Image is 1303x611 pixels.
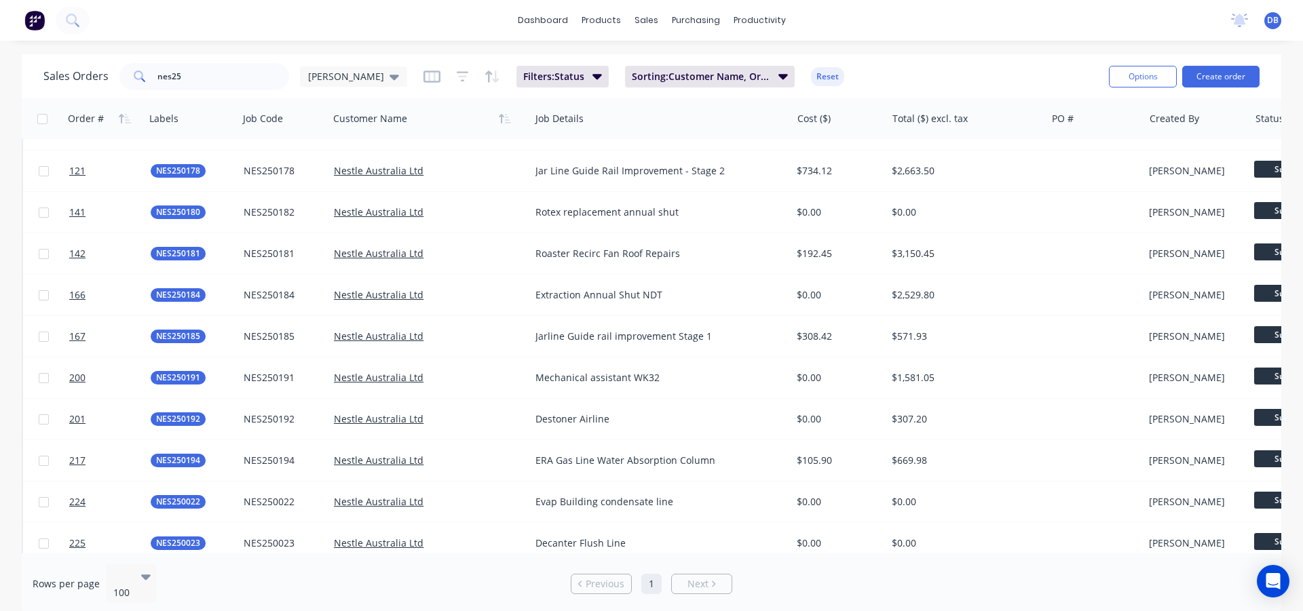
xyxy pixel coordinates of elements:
[244,495,319,509] div: NES250022
[641,574,662,594] a: Page 1 is your current page
[69,536,86,550] span: 225
[334,164,423,177] a: Nestle Australia Ltd
[244,536,319,550] div: NES250023
[1052,112,1074,125] div: PO #
[535,247,774,260] div: Roaster Recirc Fan Roof Repairs
[156,288,200,302] span: NES250184
[69,164,86,178] span: 121
[797,288,877,302] div: $0.00
[151,288,206,302] button: NES250184
[156,371,200,385] span: NES250191
[244,288,319,302] div: NES250184
[586,577,624,591] span: Previous
[1149,205,1239,219] div: [PERSON_NAME]
[892,164,1033,178] div: $2,663.50
[1257,565,1289,597] div: Open Intercom Messenger
[244,412,319,426] div: NES250192
[535,412,774,426] div: Destoner Airline
[156,247,200,260] span: NES250181
[892,288,1033,302] div: $2,529.80
[1149,288,1239,302] div: [PERSON_NAME]
[1149,247,1239,260] div: [PERSON_NAME]
[69,316,151,357] a: 167
[571,577,631,591] a: Previous page
[156,454,200,467] span: NES250194
[797,247,877,260] div: $192.45
[334,371,423,384] a: Nestle Australia Ltd
[892,247,1033,260] div: $3,150.45
[334,495,423,508] a: Nestle Australia Ltd
[69,412,86,426] span: 201
[68,112,104,125] div: Order #
[69,151,151,191] a: 121
[69,330,86,343] span: 167
[151,412,206,426] button: NES250192
[151,205,206,219] button: NES250180
[151,330,206,343] button: NES250185
[797,412,877,426] div: $0.00
[69,275,151,315] a: 166
[24,10,45,31] img: Factory
[892,495,1033,509] div: $0.00
[797,495,877,509] div: $0.00
[535,371,774,385] div: Mechanical assistant WK32
[892,112,968,125] div: Total ($) excl. tax
[151,536,206,550] button: NES250023
[151,371,206,385] button: NES250191
[156,205,200,219] span: NES250180
[1255,112,1284,125] div: Status
[892,454,1033,467] div: $669.98
[244,371,319,385] div: NES250191
[334,454,423,467] a: Nestle Australia Ltd
[151,454,206,467] button: NES250194
[69,205,86,219] span: 141
[892,371,1033,385] div: $1,581.05
[892,536,1033,550] div: $0.00
[516,66,609,87] button: Filters:Status
[535,495,774,509] div: Evap Building condensate line
[535,454,774,467] div: ERA Gas Line Water Absorption Column
[43,70,109,83] h1: Sales Orders
[69,288,86,302] span: 166
[157,63,290,90] input: Search...
[1149,371,1239,385] div: [PERSON_NAME]
[69,481,151,522] a: 224
[575,10,628,31] div: products
[665,10,727,31] div: purchasing
[156,495,200,509] span: NES250022
[243,112,283,125] div: Job Code
[333,112,407,125] div: Customer Name
[797,112,831,125] div: Cost ($)
[156,536,200,550] span: NES250023
[69,357,151,398] a: 200
[535,536,774,550] div: Decanter Flush Line
[334,412,423,425] a: Nestle Australia Ltd
[1182,66,1260,87] button: Create order
[334,288,423,301] a: Nestle Australia Ltd
[628,10,665,31] div: sales
[797,330,877,343] div: $308.42
[892,205,1033,219] div: $0.00
[1149,495,1239,509] div: [PERSON_NAME]
[244,205,319,219] div: NES250182
[113,586,132,599] div: 100
[1267,14,1279,26] span: DB
[334,247,423,260] a: Nestle Australia Ltd
[632,70,770,83] span: Sorting: Customer Name, Order #
[1109,66,1177,87] button: Options
[308,69,384,83] span: [PERSON_NAME]
[156,164,200,178] span: NES250178
[797,205,877,219] div: $0.00
[244,164,319,178] div: NES250178
[69,495,86,509] span: 224
[151,247,206,260] button: NES250181
[535,288,774,302] div: Extraction Annual Shut NDT
[797,164,877,178] div: $734.12
[69,399,151,439] a: 201
[156,412,200,426] span: NES250192
[1149,536,1239,550] div: [PERSON_NAME]
[797,536,877,550] div: $0.00
[535,164,774,178] div: Jar Line Guide Rail Improvement - Stage 2
[69,371,86,385] span: 200
[727,10,793,31] div: productivity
